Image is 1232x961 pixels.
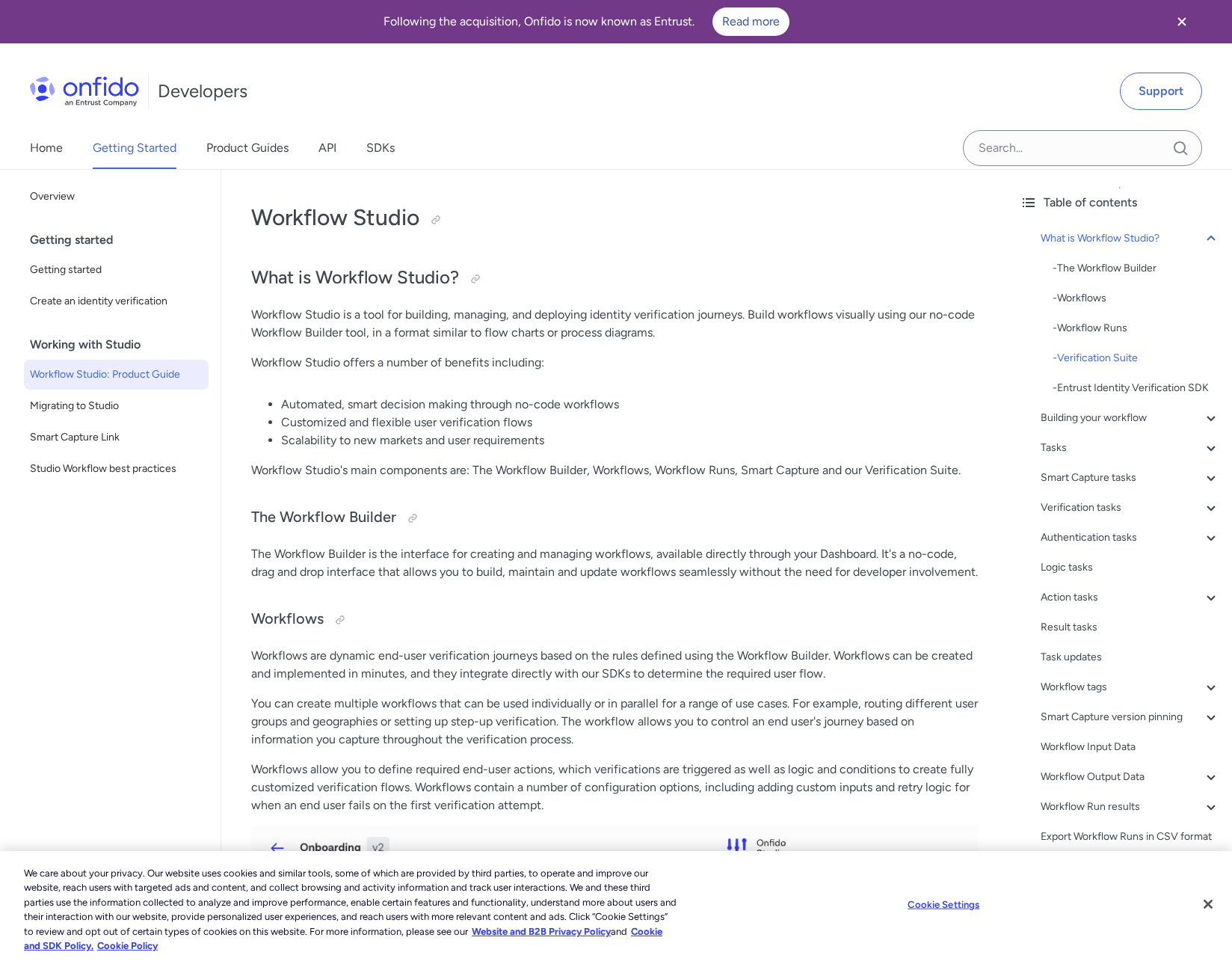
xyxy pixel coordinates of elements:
[1041,439,1220,457] a: Tasks
[1041,499,1220,517] a: Verification tasks
[251,506,978,530] h3: The Workflow Builder
[30,292,203,310] span: Create an identity verification
[1041,409,1220,427] a: Building your workflow
[1053,319,1220,337] a: -Workflow Runs
[24,423,209,452] a: Smart Capture Link
[1041,828,1220,846] a: Export Workflow Runs in CSV format
[897,890,991,920] button: Cookie Settings
[1020,194,1220,212] div: Table of contents
[1041,798,1220,816] a: Workflow Run results
[1041,708,1220,726] a: Smart Capture version pinning
[24,360,209,390] a: Workflow Studio: Product Guide
[1053,379,1220,397] a: -Entrust Identity Verification SDK
[30,460,203,478] span: Studio Workflow best practices
[1041,589,1220,607] a: Action tasks
[1192,888,1225,921] button: Close
[158,79,247,103] h1: Developers
[30,188,203,206] span: Overview
[281,432,978,449] li: Scalability to new markets and user requirements
[30,366,203,384] span: Workflow Studio: Product Guide
[30,76,139,106] img: Onfido Logo
[30,127,63,169] a: Home
[1041,768,1220,786] a: Workflow Output Data
[1154,3,1210,40] button: Close banner
[30,330,215,360] div: Working with Studio
[1053,289,1220,307] div: - Workflows
[1053,319,1220,337] div: - Workflow Runs
[30,429,203,446] span: Smart Capture Link
[1041,559,1220,577] a: Logic tasks
[366,127,395,169] a: SDKs
[30,225,215,255] div: Getting started
[1041,230,1220,248] a: What is Workflow Studio?
[1041,738,1220,756] a: Workflow Input Data
[24,454,209,484] a: Studio Workflow best practices
[24,866,677,954] div: We care about your privacy. Our website uses cookies and similar tools, some of which are provide...
[1120,73,1202,110] a: Support
[963,130,1202,166] input: Onfido search input field
[1041,618,1220,636] a: Result tasks
[1041,648,1220,666] a: Task updates
[1041,678,1220,696] a: Workflow tags
[24,391,209,421] a: Migrating to Studio
[251,647,978,683] p: Workflows are dynamic end-user verification journeys based on the rules defined using the Workflo...
[1041,469,1220,487] a: Smart Capture tasks
[1053,349,1220,367] a: -Verification Suite
[1053,349,1220,367] div: - Verification Suite
[24,182,209,212] a: Overview
[24,255,209,285] a: Getting started
[1173,13,1191,31] svg: Close banner
[251,354,978,372] p: Workflow Studio offers a number of benefits including:
[18,7,1154,36] div: Following the acquisition, Onfido is now known as Entrust.
[251,203,978,233] h1: Workflow Studio
[251,545,978,581] p: The Workflow Builder is the interface for creating and managing workflows, available directly thr...
[30,397,203,415] span: Migrating to Studio
[251,306,978,342] p: Workflow Studio is a tool for building, managing, and deploying identity verification journeys. B...
[1053,260,1220,277] div: - The Workflow Builder
[1053,379,1220,397] div: - Entrust Identity Verification SDK
[251,695,978,749] p: You can create multiple workflows that can be used individually or in parallel for a range of use...
[281,414,978,432] li: Customized and flexible user verification flows
[251,461,978,479] p: Workflow Studio's main components are: The Workflow Builder, Workflows, Workflow Runs, Smart Capt...
[1041,529,1220,547] a: Authentication tasks
[251,761,978,814] p: Workflows allow you to define required end-user actions, which verifications are triggered as wel...
[30,261,203,279] span: Getting started
[1053,289,1220,307] a: -Workflows
[318,127,336,169] a: API
[712,7,789,36] a: Read more
[1053,260,1220,277] a: -The Workflow Builder
[281,396,978,414] li: Automated, smart decision making through no-code workflows
[472,926,611,937] a: More information about our cookie policy., opens in a new tab
[206,127,289,169] a: Product Guides
[24,286,209,316] a: Create an identity verification
[97,940,158,951] a: Cookie Policy
[251,265,978,291] h2: What is Workflow Studio?
[93,127,176,169] a: Getting Started
[251,608,978,632] h3: Workflows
